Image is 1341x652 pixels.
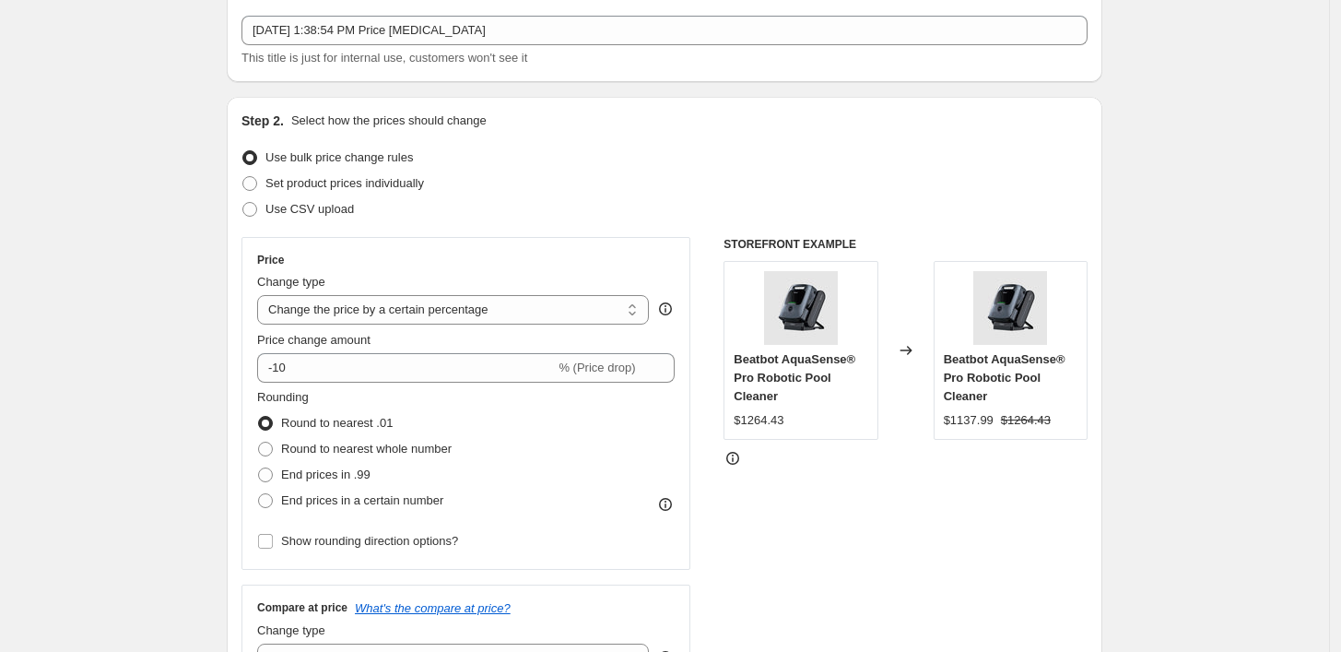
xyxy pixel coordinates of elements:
span: Round to nearest .01 [281,416,393,430]
p: Select how the prices should change [291,112,487,130]
span: This title is just for internal use, customers won't see it [241,51,527,65]
button: What's the compare at price? [355,601,511,615]
h6: STOREFRONT EXAMPLE [723,237,1088,252]
div: $1264.43 [734,411,783,430]
div: help [656,300,675,318]
input: -15 [257,353,555,383]
span: Rounding [257,390,309,404]
span: Beatbot AquaSense® Pro Robotic Pool Cleaner [944,352,1065,403]
div: $1137.99 [944,411,994,430]
span: End prices in a certain number [281,493,443,507]
span: Use CSV upload [265,202,354,216]
h2: Step 2. [241,112,284,130]
h3: Compare at price [257,600,347,615]
span: Use bulk price change rules [265,150,413,164]
strike: $1264.43 [1001,411,1051,430]
span: % (Price drop) [559,361,635,374]
span: End prices in .99 [281,468,371,481]
img: Screenshot_1_80x.jpg [973,271,1047,345]
span: Set product prices individually [265,176,424,190]
span: Price change amount [257,333,371,347]
span: Beatbot AquaSense® Pro Robotic Pool Cleaner [734,352,855,403]
img: Screenshot_1_80x.jpg [764,271,838,345]
input: 30% off holiday sale [241,16,1088,45]
span: Show rounding direction options? [281,534,458,548]
span: Round to nearest whole number [281,442,452,456]
span: Change type [257,623,325,637]
h3: Price [257,253,284,267]
span: Change type [257,275,325,289]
